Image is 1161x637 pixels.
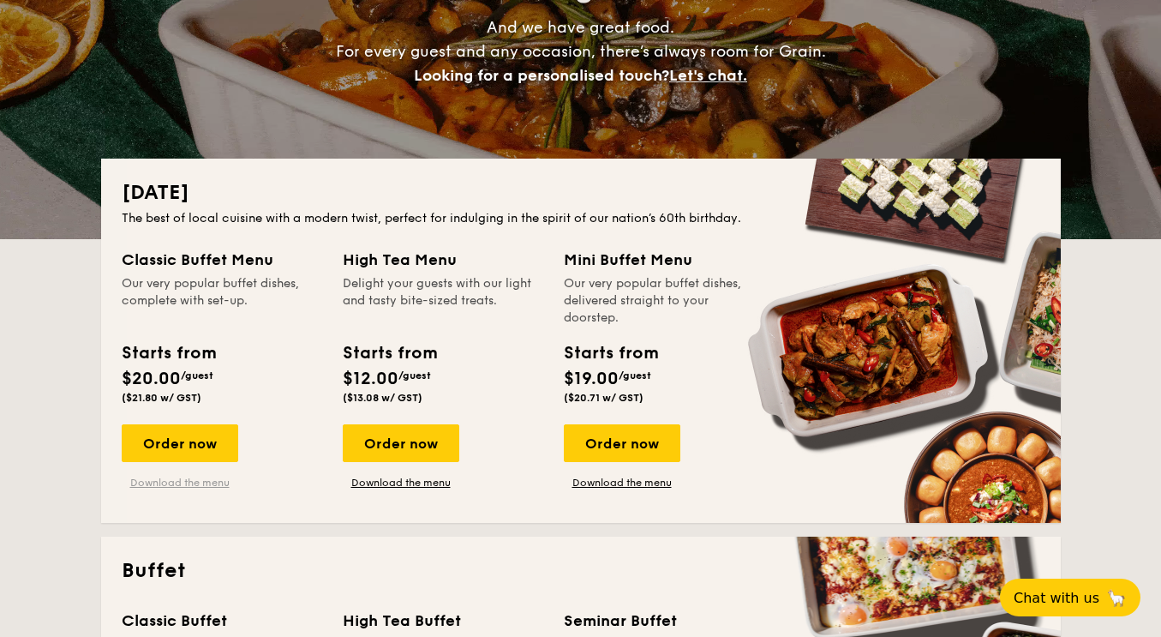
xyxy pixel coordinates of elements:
[343,275,543,327] div: Delight your guests with our light and tasty bite-sized treats.
[343,340,436,366] div: Starts from
[122,557,1040,585] h2: Buffet
[564,424,680,462] div: Order now
[122,275,322,327] div: Our very popular buffet dishes, complete with set-up.
[669,66,747,85] span: Let's chat.
[122,609,322,633] div: Classic Buffet
[122,340,215,366] div: Starts from
[564,609,764,633] div: Seminar Buffet
[564,392,643,404] span: ($20.71 w/ GST)
[564,476,680,490] a: Download the menu
[343,248,543,272] div: High Tea Menu
[122,476,238,490] a: Download the menu
[343,476,459,490] a: Download the menu
[343,424,459,462] div: Order now
[336,18,826,85] span: And we have great food. For every guest and any occasion, there’s always room for Grain.
[564,369,619,389] span: $19.00
[564,248,764,272] div: Mini Buffet Menu
[1014,590,1099,606] span: Chat with us
[564,340,657,366] div: Starts from
[122,424,238,462] div: Order now
[398,370,431,382] span: /guest
[1106,588,1127,608] span: 🦙
[343,392,422,404] span: ($13.08 w/ GST)
[122,248,322,272] div: Classic Buffet Menu
[122,210,1040,227] div: The best of local cuisine with a modern twist, perfect for indulging in the spirit of our nation’...
[619,370,651,382] span: /guest
[181,370,213,382] span: /guest
[1000,579,1140,616] button: Chat with us🦙
[122,369,181,389] span: $20.00
[343,609,543,633] div: High Tea Buffet
[122,179,1040,207] h2: [DATE]
[564,275,764,327] div: Our very popular buffet dishes, delivered straight to your doorstep.
[343,369,398,389] span: $12.00
[414,66,669,85] span: Looking for a personalised touch?
[122,392,201,404] span: ($21.80 w/ GST)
